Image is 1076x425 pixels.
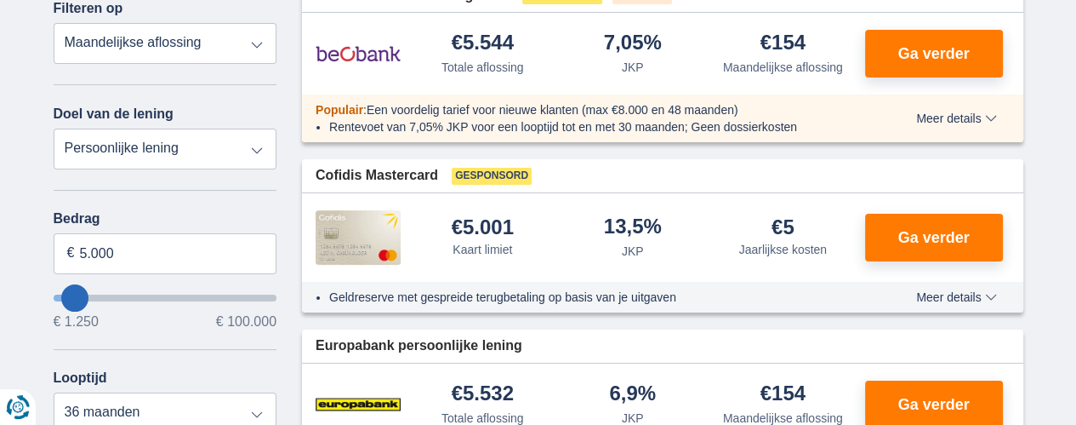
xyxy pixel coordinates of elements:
[216,315,276,329] span: € 100.000
[903,290,1009,304] button: Meer details
[452,168,532,185] span: Gesponsord
[452,217,514,238] div: €5.001
[604,216,662,239] div: 13,5%
[865,30,1003,78] button: Ga verder
[316,103,363,117] span: Populair
[760,32,806,55] div: €154
[452,32,514,55] div: €5.544
[452,383,514,406] div: €5.532
[54,106,174,122] label: Doel van de lening
[897,397,969,412] span: Ga verder
[54,315,99,329] span: € 1.250
[897,230,969,245] span: Ga verder
[453,241,512,258] div: Kaart limiet
[316,336,522,356] span: Europabank persoonlijke lening
[54,211,277,227] label: Bedrag
[916,112,996,124] span: Meer details
[739,241,828,258] div: Jaarlijkse kosten
[916,291,996,303] span: Meer details
[67,244,75,263] span: €
[302,101,868,118] div: :
[622,59,644,76] div: JKP
[367,103,738,117] span: Een voordelig tarief voor nieuwe klanten (max €8.000 en 48 maanden)
[316,166,438,186] span: Cofidis Mastercard
[723,59,843,76] div: Maandelijkse aflossing
[329,289,854,306] li: Geldreserve met gespreide terugbetaling op basis van je uitgaven
[316,210,401,265] img: product.pl.alt Cofidis CC
[609,383,656,406] div: 6,9%
[54,370,107,386] label: Looptijd
[441,59,524,76] div: Totale aflossing
[54,295,277,302] input: wantToBorrow
[903,112,1009,125] button: Meer details
[622,243,644,260] div: JKP
[54,1,123,16] label: Filteren op
[897,46,969,61] span: Ga verder
[760,383,806,406] div: €154
[865,214,1003,261] button: Ga verder
[329,118,854,135] li: Rentevoet van 7,05% JKP voor een looptijd tot en met 30 maanden; Geen dossierkosten
[604,32,662,55] div: 7,05%
[771,217,794,238] div: €5
[316,32,401,75] img: product.pl.alt Beobank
